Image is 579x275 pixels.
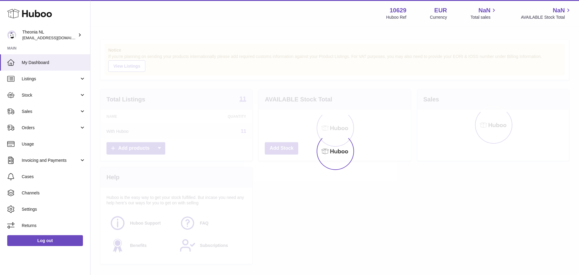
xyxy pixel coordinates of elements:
[390,6,407,14] strong: 10629
[430,14,447,20] div: Currency
[386,14,407,20] div: Huboo Ref
[553,6,565,14] span: NaN
[22,76,79,82] span: Listings
[22,141,86,147] span: Usage
[22,206,86,212] span: Settings
[22,158,79,163] span: Invoicing and Payments
[470,14,497,20] span: Total sales
[478,6,490,14] span: NaN
[22,109,79,114] span: Sales
[7,235,83,246] a: Log out
[470,6,497,20] a: NaN Total sales
[521,14,572,20] span: AVAILABLE Stock Total
[7,30,16,40] img: info@wholesomegoods.eu
[22,174,86,180] span: Cases
[434,6,447,14] strong: EUR
[521,6,572,20] a: NaN AVAILABLE Stock Total
[22,29,77,41] div: Theonia NL
[22,190,86,196] span: Channels
[22,35,89,40] span: [EMAIL_ADDRESS][DOMAIN_NAME]
[22,125,79,131] span: Orders
[22,223,86,229] span: Returns
[22,92,79,98] span: Stock
[22,60,86,66] span: My Dashboard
